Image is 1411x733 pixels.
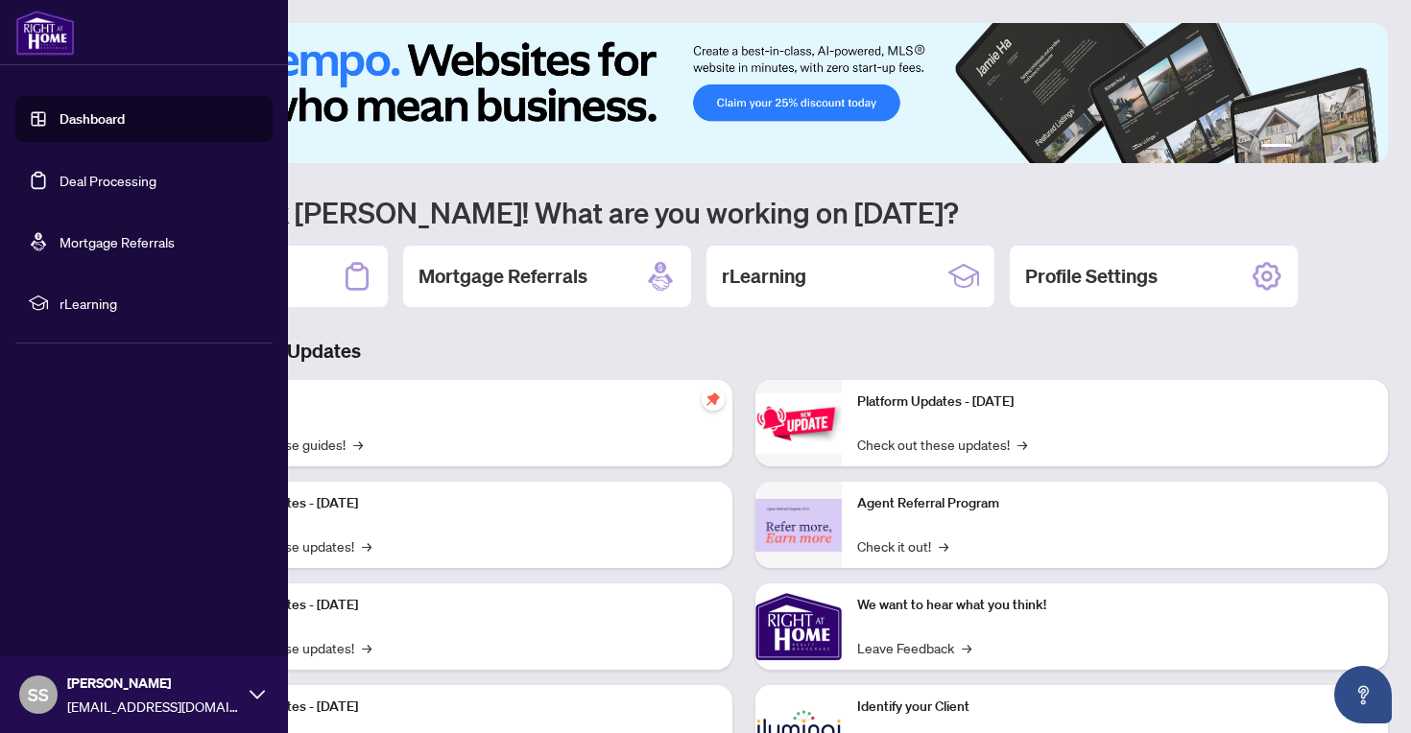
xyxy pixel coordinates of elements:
[202,493,717,514] p: Platform Updates - [DATE]
[353,434,363,455] span: →
[1017,434,1027,455] span: →
[60,172,156,189] a: Deal Processing
[1346,144,1353,152] button: 5
[857,697,1373,718] p: Identify your Client
[722,263,806,290] h2: rLearning
[60,110,125,128] a: Dashboard
[857,595,1373,616] p: We want to hear what you think!
[15,10,75,56] img: logo
[857,434,1027,455] a: Check out these updates!→
[755,499,842,552] img: Agent Referral Program
[1025,263,1158,290] h2: Profile Settings
[28,681,49,708] span: SS
[202,595,717,616] p: Platform Updates - [DATE]
[755,583,842,670] img: We want to hear what you think!
[1315,144,1323,152] button: 3
[202,697,717,718] p: Platform Updates - [DATE]
[1300,144,1307,152] button: 2
[857,535,948,556] a: Check it out!→
[857,493,1373,514] p: Agent Referral Program
[100,338,1388,365] h3: Brokerage & Industry Updates
[962,637,971,658] span: →
[1330,144,1338,152] button: 4
[857,391,1373,413] p: Platform Updates - [DATE]
[857,637,971,658] a: Leave Feedback→
[67,673,240,694] span: [PERSON_NAME]
[1361,144,1369,152] button: 6
[202,391,717,413] p: Self-Help
[60,293,259,314] span: rLearning
[100,23,1388,163] img: Slide 0
[702,388,725,411] span: pushpin
[60,233,175,250] a: Mortgage Referrals
[100,194,1388,230] h1: Welcome back [PERSON_NAME]! What are you working on [DATE]?
[362,535,371,556] span: →
[1334,666,1392,723] button: Open asap
[419,263,587,290] h2: Mortgage Referrals
[362,637,371,658] span: →
[1261,144,1292,152] button: 1
[755,393,842,454] img: Platform Updates - June 23, 2025
[67,696,240,717] span: [EMAIL_ADDRESS][DOMAIN_NAME]
[939,535,948,556] span: →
